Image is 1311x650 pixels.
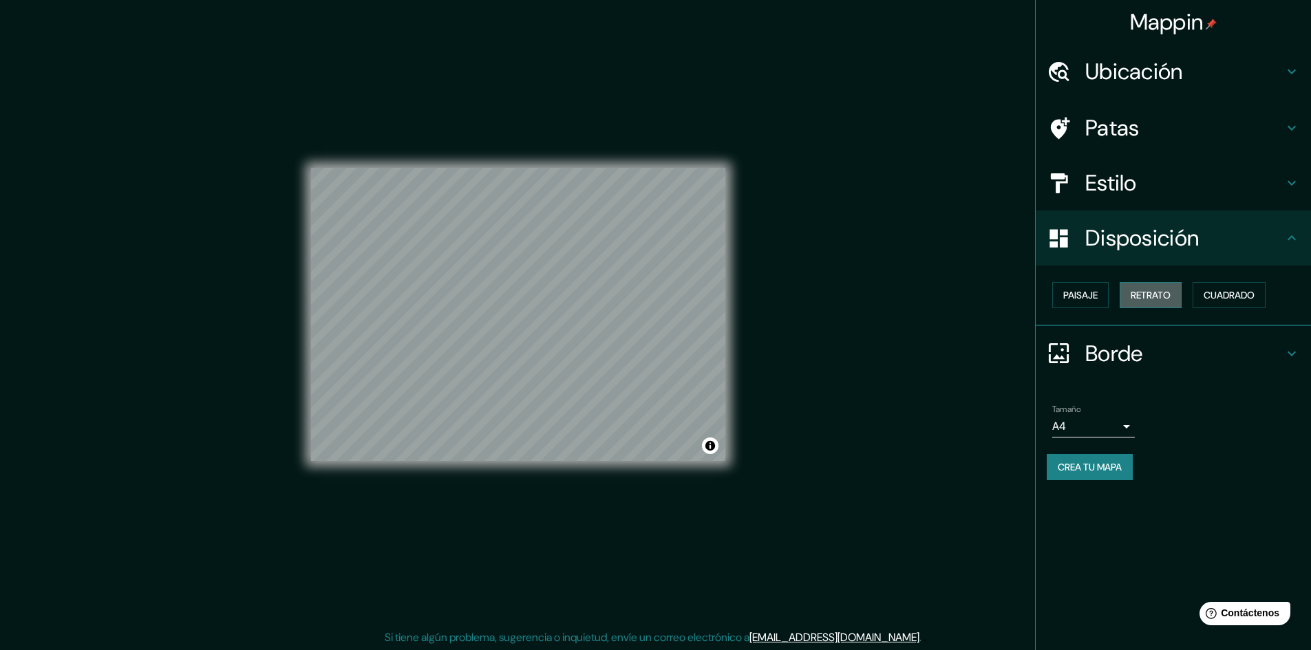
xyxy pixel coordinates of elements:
[924,629,926,644] font: .
[1085,339,1143,368] font: Borde
[1063,289,1098,301] font: Paisaje
[1047,454,1133,480] button: Crea tu mapa
[749,630,919,644] a: [EMAIL_ADDRESS][DOMAIN_NAME]
[1189,596,1296,635] iframe: Lanzador de widgets de ayuda
[1206,19,1217,30] img: pin-icon.png
[921,629,924,644] font: .
[1036,326,1311,381] div: Borde
[311,168,725,461] canvas: Mapa
[702,437,718,454] button: Activar o desactivar atribución
[1036,210,1311,266] div: Disposición
[1036,155,1311,210] div: Estilo
[1052,415,1135,437] div: A4
[919,630,921,644] font: .
[1058,461,1122,473] font: Crea tu mapa
[1085,57,1183,86] font: Ubicación
[1193,282,1266,308] button: Cuadrado
[1204,289,1255,301] font: Cuadrado
[1052,282,1109,308] button: Paisaje
[1130,8,1204,36] font: Mappin
[1036,44,1311,99] div: Ubicación
[1052,404,1080,415] font: Tamaño
[1036,100,1311,155] div: Patas
[1085,224,1199,252] font: Disposición
[1131,289,1171,301] font: Retrato
[1052,419,1066,433] font: A4
[1085,113,1140,142] font: Patas
[1085,169,1137,197] font: Estilo
[1120,282,1182,308] button: Retrato
[385,630,749,644] font: Si tiene algún problema, sugerencia o inquietud, envíe un correo electrónico a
